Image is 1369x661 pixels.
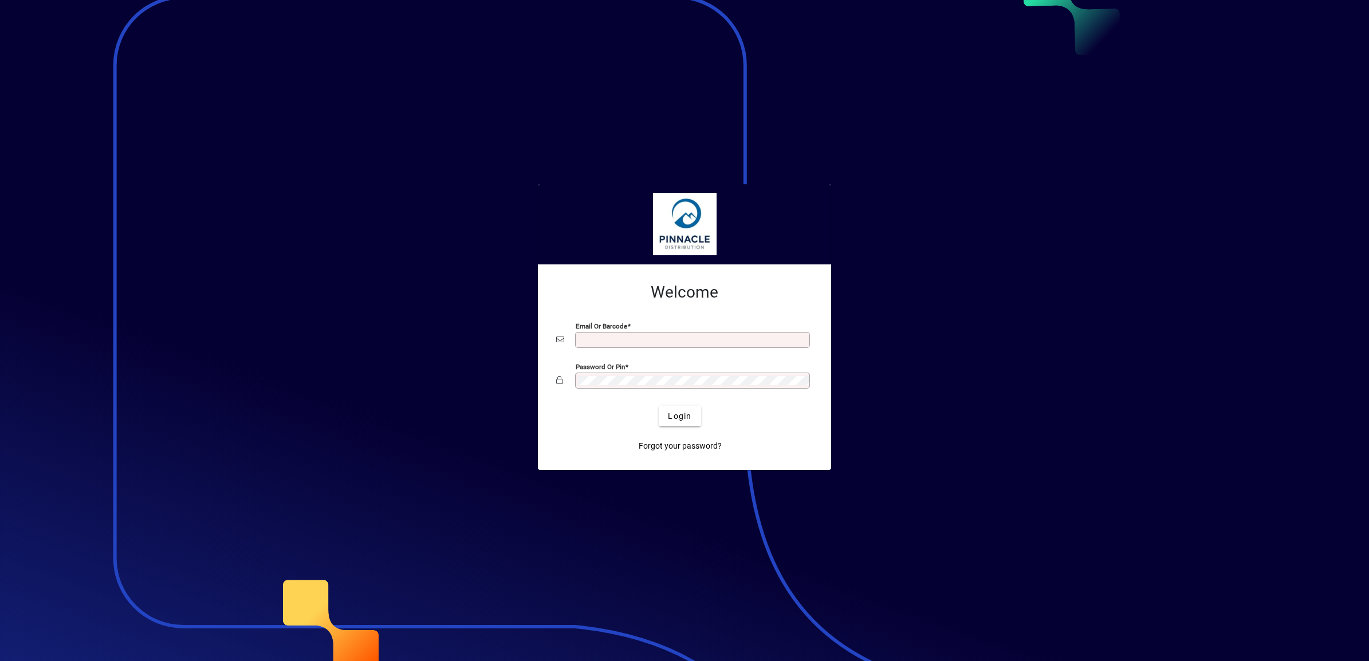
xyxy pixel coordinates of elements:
h2: Welcome [556,283,813,302]
button: Login [659,406,701,426]
mat-label: Password or Pin [576,363,625,371]
mat-label: Email or Barcode [576,322,627,330]
span: Login [668,410,691,422]
a: Forgot your password? [634,436,726,456]
span: Forgot your password? [639,440,722,452]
